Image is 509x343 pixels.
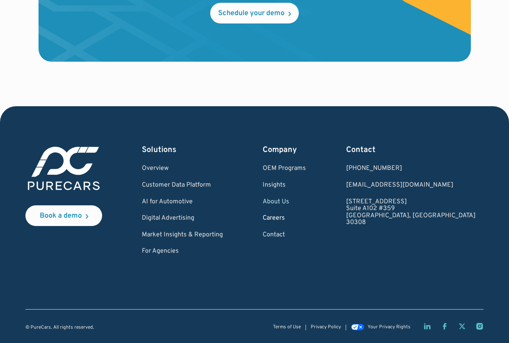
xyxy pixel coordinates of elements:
[142,232,223,239] a: Market Insights & Reporting
[351,325,410,330] a: Your Privacy Rights
[346,165,476,172] div: [PHONE_NUMBER]
[218,10,284,17] div: Schedule your demo
[458,322,466,330] a: Twitter X page
[25,205,102,226] a: Book a demo
[441,322,449,330] a: Facebook page
[142,165,223,172] a: Overview
[142,215,223,222] a: Digital Advertising
[476,322,484,330] a: Instagram page
[40,212,82,220] div: Book a demo
[210,3,299,23] a: Schedule your demo
[263,199,306,206] a: About Us
[263,182,306,189] a: Insights
[263,144,306,156] div: Company
[273,325,301,330] a: Terms of Use
[142,199,223,206] a: AI for Automotive
[142,144,223,156] div: Solutions
[346,182,476,189] a: Email us
[346,199,476,226] a: [STREET_ADDRESS]Suite A102 #359[GEOGRAPHIC_DATA], [GEOGRAPHIC_DATA]30308
[263,215,306,222] a: Careers
[311,325,341,330] a: Privacy Policy
[25,325,94,330] div: © PureCars. All rights reserved.
[368,325,410,330] div: Your Privacy Rights
[142,182,223,189] a: Customer Data Platform
[25,144,102,193] img: purecars logo
[263,232,306,239] a: Contact
[346,144,476,156] div: Contact
[142,248,223,255] a: For Agencies
[423,322,431,330] a: LinkedIn page
[263,165,306,172] a: OEM Programs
